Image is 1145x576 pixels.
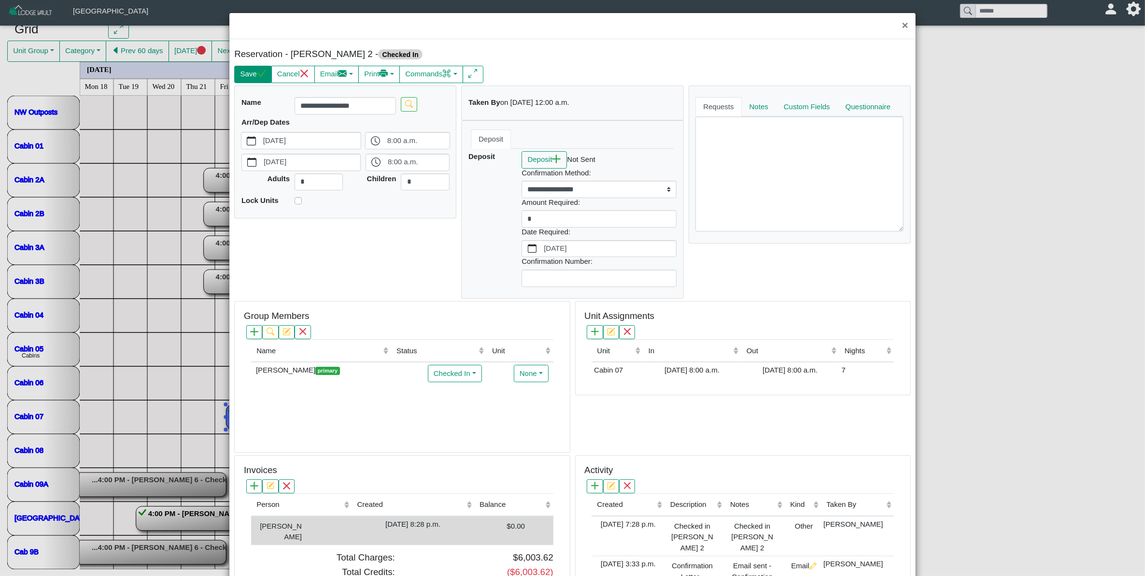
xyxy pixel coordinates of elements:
[514,365,549,382] button: None
[254,365,389,376] div: [PERSON_NAME]
[279,325,295,339] button: pencil square
[587,479,603,493] button: plus
[787,519,819,532] div: Other
[254,519,302,543] div: [PERSON_NAME]
[367,174,396,183] b: Children
[247,136,256,145] svg: calendar
[645,365,738,376] div: [DATE] 8:00 a.m.
[670,499,715,510] div: Description
[358,66,400,83] button: Printprinter fill
[522,228,677,236] h6: Date Required:
[242,154,262,171] button: calendar
[468,98,500,106] b: Taken By
[250,482,258,490] svg: plus
[468,69,478,78] svg: arrows angle expand
[262,154,360,171] label: [DATE]
[567,155,595,163] i: Not Sent
[667,519,716,554] div: Checked in [PERSON_NAME] 2
[727,519,776,554] div: Checked in [PERSON_NAME] 2
[271,66,315,83] button: Cancelx
[250,328,258,335] svg: plus
[244,465,277,476] h5: Invoices
[241,196,279,204] b: Lock Units
[787,559,819,572] div: Email
[776,97,838,116] a: Custom Fields
[241,118,290,126] b: Arr/Dep Dates
[594,559,662,570] div: [DATE] 3:33 p.m.
[279,479,295,493] button: x
[241,132,261,149] button: calendar
[405,100,413,108] svg: search
[603,325,619,339] button: pencil square
[528,244,537,253] svg: calendar
[480,499,543,510] div: Balance
[747,346,829,357] div: Out
[401,97,417,111] button: search
[399,66,463,83] button: Commandscommand
[261,132,361,149] label: [DATE]
[283,328,290,335] svg: pencil square
[607,328,615,335] svg: pencil square
[371,136,380,145] svg: clock
[386,154,449,171] label: 8:00 a.m.
[283,482,290,490] svg: x
[522,169,677,177] h6: Confirmation Method:
[522,151,567,169] button: Depositplus
[619,325,635,339] button: x
[256,346,381,357] div: Name
[234,49,570,60] h5: Reservation - [PERSON_NAME] 2 -
[522,198,677,207] h6: Amount Required:
[619,479,635,493] button: x
[428,365,482,382] button: Checked In
[591,328,599,335] svg: plus
[591,482,599,490] svg: plus
[234,66,271,83] button: Savecheck
[839,362,894,378] td: 7
[477,519,525,532] div: $0.00
[492,346,543,357] div: Unit
[730,499,775,510] div: Notes
[385,132,450,149] label: 8:00 a.m.
[603,479,619,493] button: pencil square
[267,328,274,335] svg: search
[587,325,603,339] button: plus
[623,482,631,490] svg: x
[471,130,511,149] a: Deposit
[821,516,894,556] td: [PERSON_NAME]
[500,98,569,106] i: on [DATE] 12:00 a.m.
[838,97,898,116] a: Questionnaire
[354,519,472,530] div: [DATE] 8:28 p.m.
[463,66,483,83] button: arrows angle expand
[246,479,262,493] button: plus
[241,98,261,106] b: Name
[262,479,278,493] button: pencil square
[371,158,381,167] svg: clock
[542,241,676,257] label: [DATE]
[695,97,741,116] a: Requests
[584,311,654,322] h5: Unit Assignments
[357,499,464,510] div: Created
[468,152,495,160] b: Deposit
[338,69,347,78] svg: envelope fill
[246,325,262,339] button: plus
[256,499,341,510] div: Person
[299,328,307,335] svg: x
[257,69,266,78] svg: check
[592,362,643,378] td: Cabin 07
[267,174,290,183] b: Adults
[247,158,256,167] svg: calendar
[410,552,553,563] h5: $6,003.62
[314,66,359,83] button: Emailenvelope fill
[262,325,278,339] button: search
[597,499,655,510] div: Created
[251,552,395,563] h5: Total Charges:
[790,499,811,510] div: Kind
[267,482,274,490] svg: pencil square
[366,154,386,171] button: clock
[809,562,817,570] svg: pencil
[396,346,477,357] div: Status
[522,241,542,257] button: calendar
[607,482,615,490] svg: pencil square
[552,155,561,164] svg: plus
[522,257,677,266] h6: Confirmation Number:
